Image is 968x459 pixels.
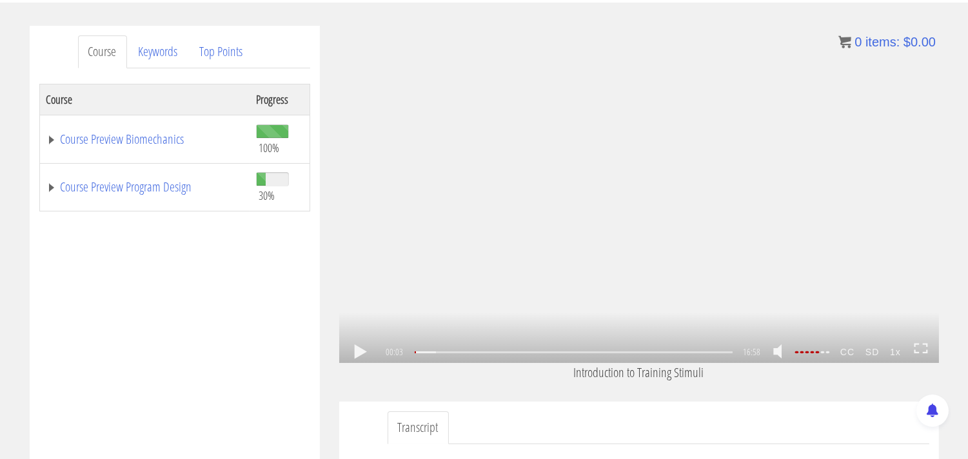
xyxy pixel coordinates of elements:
[835,342,860,362] strong: CC
[128,35,188,68] a: Keywords
[259,141,279,155] span: 100%
[190,35,253,68] a: Top Points
[78,35,127,68] a: Course
[865,35,900,49] span: items:
[384,347,404,356] span: 00:03
[904,35,911,49] span: $
[838,35,936,49] a: 0 items: $0.00
[39,84,250,115] th: Course
[885,342,907,362] strong: 1x
[838,35,851,48] img: icon11.png
[904,35,936,49] bdi: 0.00
[860,342,885,362] strong: SD
[259,188,275,202] span: 30%
[388,411,449,444] a: Transcript
[743,347,760,356] span: 16:58
[339,363,939,382] p: Introduction to Training Stimuli
[46,133,243,146] a: Course Preview Biomechanics
[250,84,310,115] th: Progress
[46,181,243,193] a: Course Preview Program Design
[854,35,862,49] span: 0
